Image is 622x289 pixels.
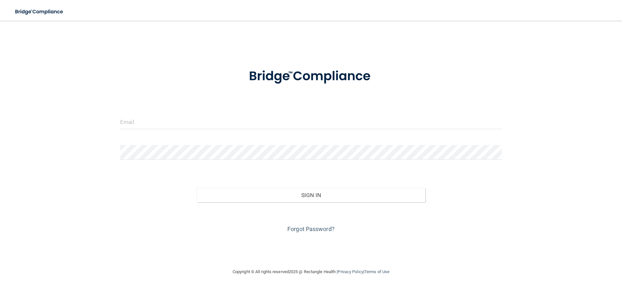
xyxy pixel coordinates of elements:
[236,60,386,93] img: bridge_compliance_login_screen.278c3ca4.svg
[10,5,69,18] img: bridge_compliance_login_screen.278c3ca4.svg
[287,226,335,232] a: Forgot Password?
[364,269,389,274] a: Terms of Use
[197,188,426,202] button: Sign In
[193,261,429,282] div: Copyright © All rights reserved 2025 @ Rectangle Health | |
[120,115,502,129] input: Email
[338,269,363,274] a: Privacy Policy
